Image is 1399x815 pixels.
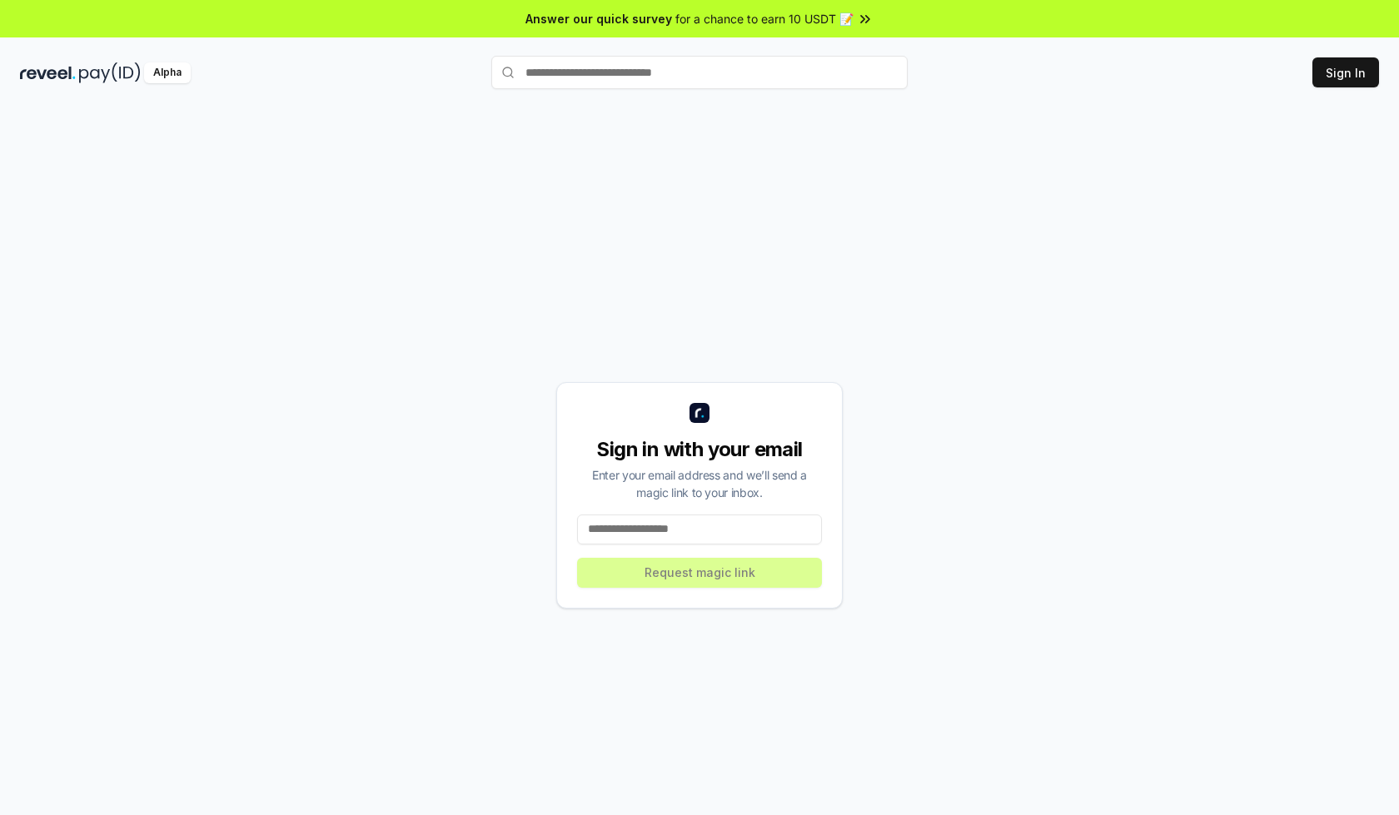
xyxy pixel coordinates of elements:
[690,403,709,423] img: logo_small
[79,62,141,83] img: pay_id
[1312,57,1379,87] button: Sign In
[577,436,822,463] div: Sign in with your email
[675,10,854,27] span: for a chance to earn 10 USDT 📝
[20,62,76,83] img: reveel_dark
[577,466,822,501] div: Enter your email address and we’ll send a magic link to your inbox.
[525,10,672,27] span: Answer our quick survey
[144,62,191,83] div: Alpha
